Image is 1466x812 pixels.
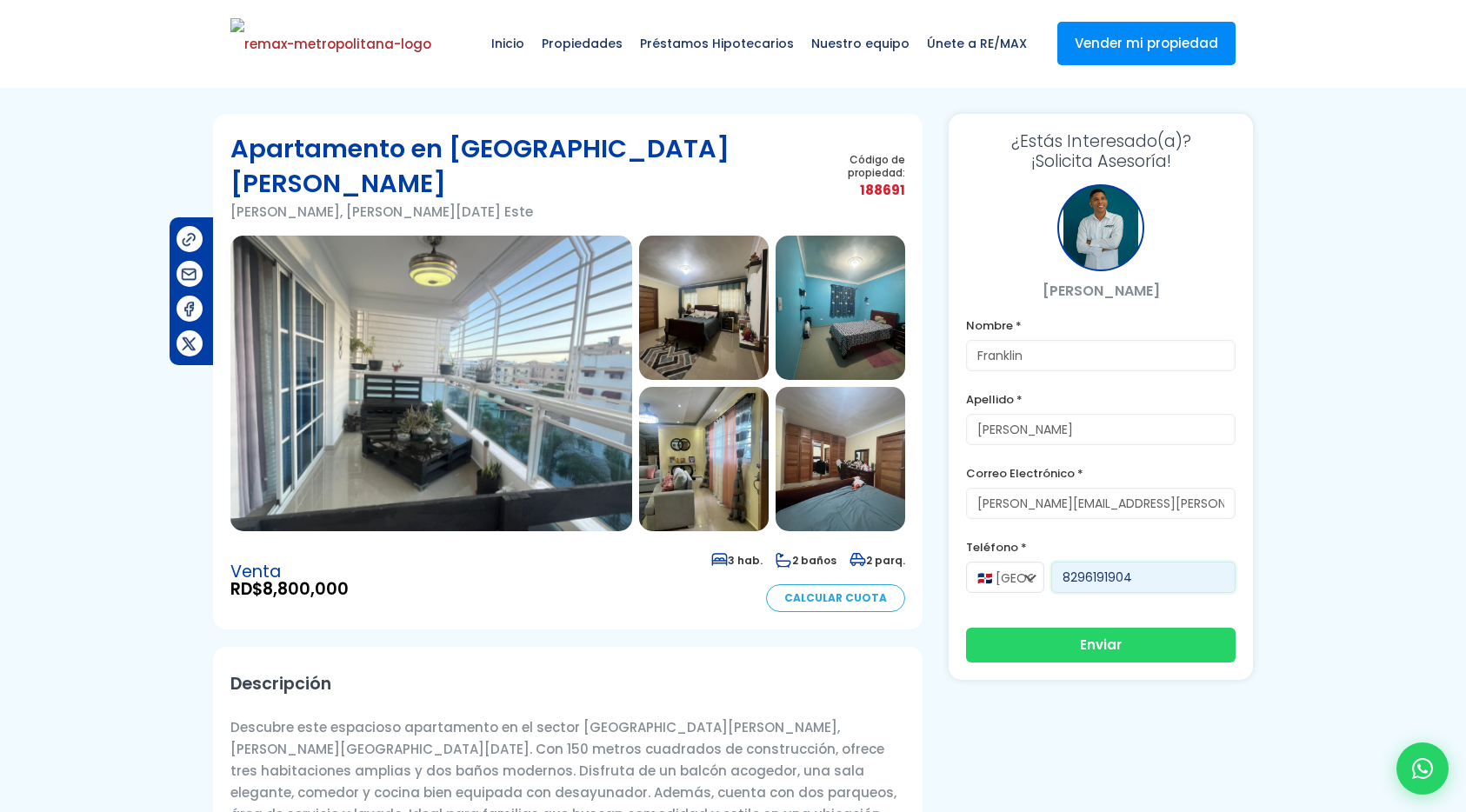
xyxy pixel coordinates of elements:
span: 2 parq. [850,553,905,568]
p: [PERSON_NAME], [PERSON_NAME][DATE] Este [230,201,811,223]
span: Préstamos Hipotecarios [631,17,803,70]
span: Propiedades [533,17,631,70]
span: Únete a RE/MAX [918,17,1036,70]
span: ¿Estás Interesado(a)? [966,131,1236,151]
span: 2 baños [776,553,836,568]
span: 3 hab. [711,553,763,568]
span: Venta [230,563,349,581]
span: Código de propiedad: [811,153,905,179]
p: [PERSON_NAME] [966,280,1236,302]
label: Correo Electrónico * [966,463,1236,484]
div: Franklin Marte Gonzalez [1057,184,1144,271]
button: Enviar [966,628,1236,662]
label: Teléfono * [966,536,1236,558]
a: Vender mi propiedad [1057,22,1236,65]
img: Compartir [180,265,198,283]
h2: Descripción [230,664,905,703]
input: 123-456-7890 [1051,562,1236,593]
a: Calcular Cuota [766,584,905,612]
img: Apartamento en Isabelita I [230,236,632,531]
img: Apartamento en Isabelita I [776,387,905,531]
span: 8,800,000 [263,577,349,601]
img: Compartir [180,300,198,318]
img: Apartamento en Isabelita I [639,236,769,380]
img: Compartir [180,335,198,353]
img: Compartir [180,230,198,249]
span: 188691 [811,179,905,201]
h1: Apartamento en [GEOGRAPHIC_DATA][PERSON_NAME] [230,131,811,201]
span: RD$ [230,581,349,598]
img: Apartamento en Isabelita I [639,387,769,531]
span: Inicio [483,17,533,70]
h3: ¡Solicita Asesoría! [966,131,1236,171]
label: Apellido * [966,389,1236,410]
label: Nombre * [966,315,1236,336]
span: Nuestro equipo [803,17,918,70]
img: Apartamento en Isabelita I [776,236,905,380]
